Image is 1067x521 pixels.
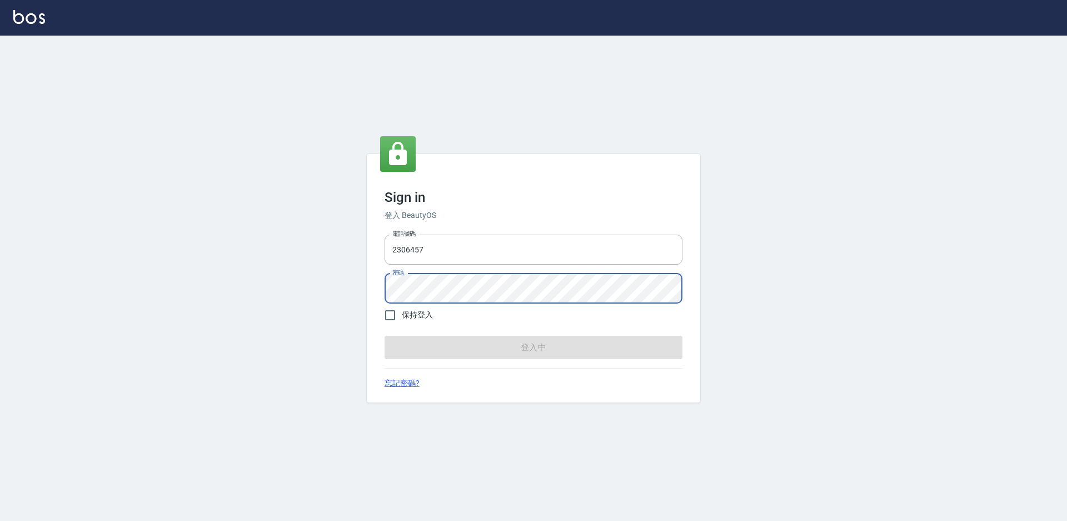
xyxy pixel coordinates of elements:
img: Logo [13,10,45,24]
a: 忘記密碼? [385,378,420,389]
label: 電話號碼 [392,230,416,238]
h3: Sign in [385,190,682,205]
h6: 登入 BeautyOS [385,210,682,221]
span: 保持登入 [402,309,433,321]
label: 密碼 [392,269,404,277]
